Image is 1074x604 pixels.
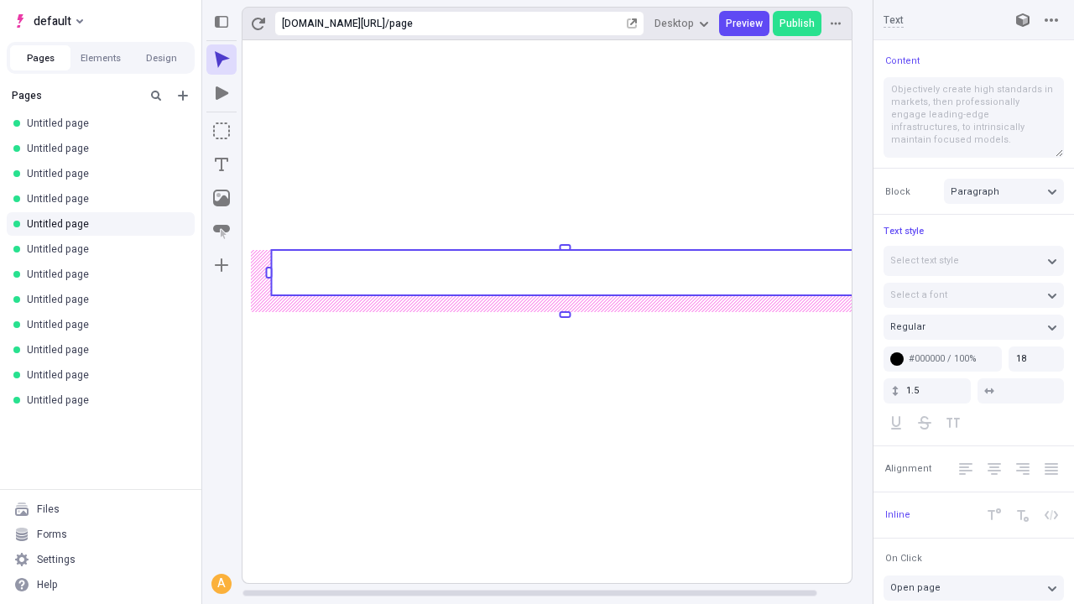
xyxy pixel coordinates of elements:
[1010,502,1035,528] button: Subscript
[884,315,1064,340] button: Regular
[27,167,181,180] div: Untitled page
[982,502,1007,528] button: Superscript
[890,581,941,595] span: Open page
[27,343,181,357] div: Untitled page
[27,318,181,331] div: Untitled page
[884,246,1064,276] button: Select text style
[890,288,947,302] span: Select a font
[885,552,922,565] span: On Click
[882,549,925,569] button: On Click
[389,17,623,30] div: page
[884,77,1064,158] textarea: Objectively create high standards in markets, then professionally engage leading-edge infrastruct...
[779,17,815,30] span: Publish
[213,575,230,592] div: A
[885,462,931,475] span: Alignment
[882,505,914,525] button: Inline
[27,268,181,281] div: Untitled page
[27,393,181,407] div: Untitled page
[890,253,959,268] span: Select text style
[7,8,90,34] button: Select site
[385,17,389,30] div: /
[206,216,237,247] button: Button
[206,149,237,180] button: Text
[37,528,67,541] div: Forms
[206,183,237,213] button: Image
[1039,502,1064,528] button: Code
[885,55,920,67] span: Content
[726,17,763,30] span: Preview
[882,459,935,479] button: Alignment
[719,11,769,36] button: Preview
[10,45,70,70] button: Pages
[282,17,385,30] div: [URL][DOMAIN_NAME]
[1039,456,1064,482] button: Justify
[648,11,716,36] button: Desktop
[884,346,1002,372] button: #000000 / 100%
[27,142,181,155] div: Untitled page
[27,192,181,206] div: Untitled page
[944,179,1064,204] button: Paragraph
[654,17,694,30] span: Desktop
[1010,456,1035,482] button: Right Align
[27,293,181,306] div: Untitled page
[884,283,1064,308] button: Select a font
[951,185,999,199] span: Paragraph
[773,11,821,36] button: Publish
[884,224,924,238] span: Text style
[27,242,181,256] div: Untitled page
[885,185,910,198] span: Block
[173,86,193,106] button: Add new
[70,45,131,70] button: Elements
[37,578,58,591] div: Help
[131,45,191,70] button: Design
[953,456,978,482] button: Left Align
[37,502,60,516] div: Files
[882,181,914,201] button: Block
[885,508,910,521] span: Inline
[882,50,923,70] button: Content
[27,368,181,382] div: Untitled page
[884,575,1064,601] button: Open page
[27,117,181,130] div: Untitled page
[982,456,1007,482] button: Center Align
[34,11,71,31] span: default
[909,352,995,365] div: #000000 / 100%
[37,553,76,566] div: Settings
[12,89,139,102] div: Pages
[206,116,237,146] button: Box
[884,13,993,28] input: Text
[890,320,925,334] span: Regular
[27,217,181,231] div: Untitled page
